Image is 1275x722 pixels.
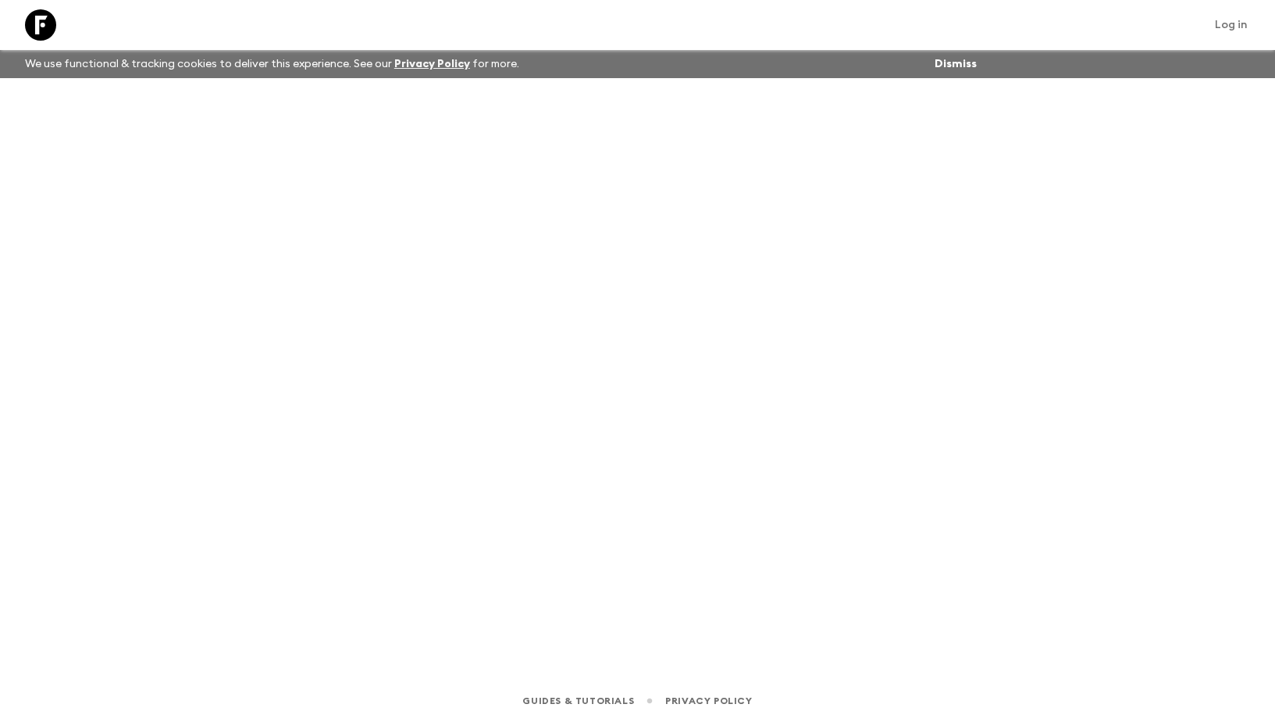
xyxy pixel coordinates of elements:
a: Log in [1206,14,1256,36]
a: Guides & Tutorials [522,692,634,709]
a: Privacy Policy [665,692,752,709]
a: Privacy Policy [394,59,470,70]
p: We use functional & tracking cookies to deliver this experience. See our for more. [19,50,525,78]
button: Dismiss [931,53,981,75]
